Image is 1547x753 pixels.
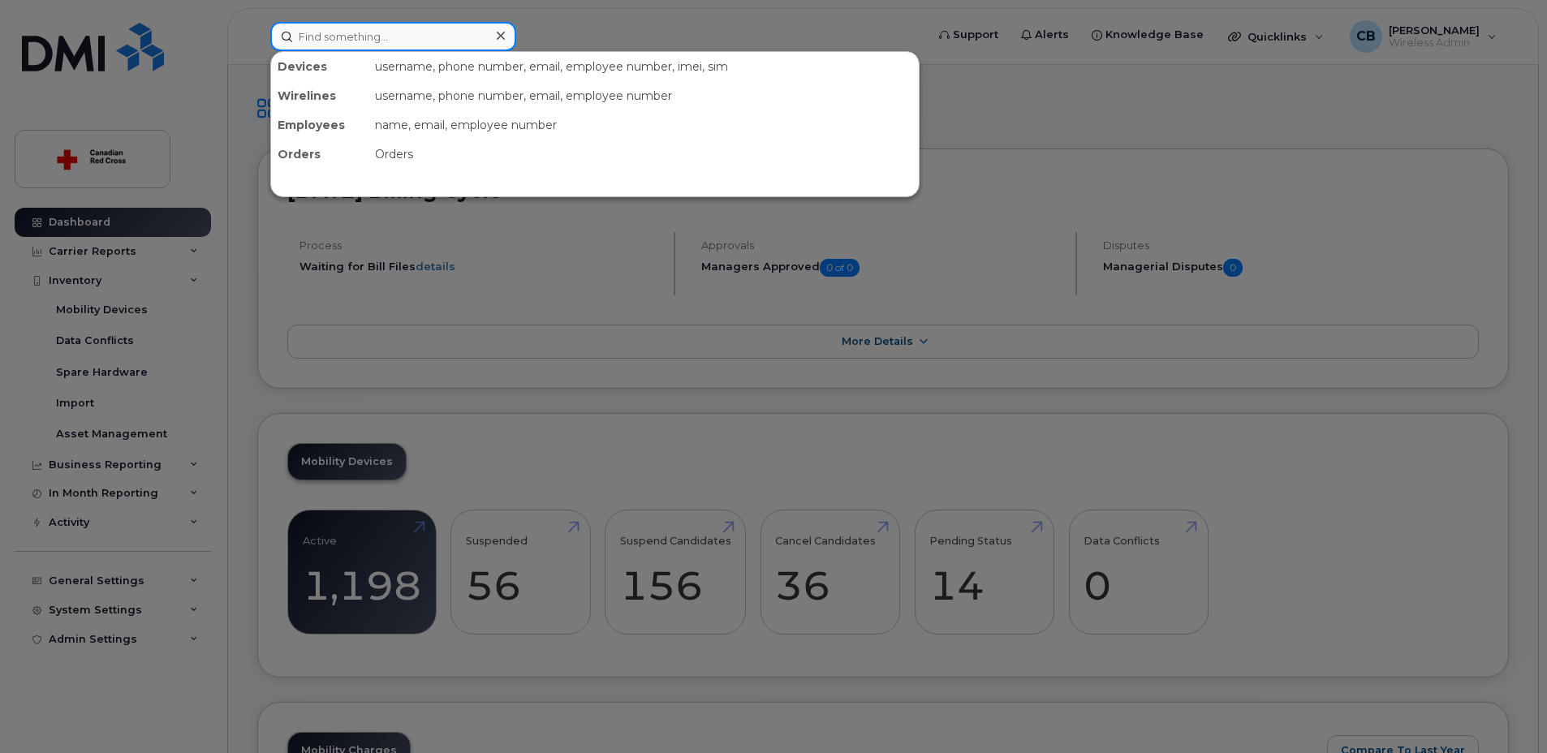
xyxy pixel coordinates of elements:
[368,81,919,110] div: username, phone number, email, employee number
[271,110,368,140] div: Employees
[368,110,919,140] div: name, email, employee number
[271,81,368,110] div: Wirelines
[368,52,919,81] div: username, phone number, email, employee number, imei, sim
[271,140,368,169] div: Orders
[271,52,368,81] div: Devices
[368,140,919,169] div: Orders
